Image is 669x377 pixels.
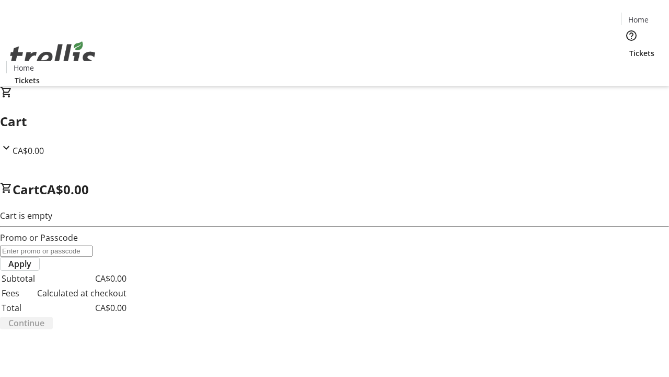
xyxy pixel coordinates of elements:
[621,25,642,46] button: Help
[14,62,34,73] span: Home
[1,286,36,300] td: Fees
[15,75,40,86] span: Tickets
[37,301,127,315] td: CA$0.00
[13,145,44,157] span: CA$0.00
[37,272,127,285] td: CA$0.00
[1,272,36,285] td: Subtotal
[628,14,649,25] span: Home
[39,181,89,198] span: CA$0.00
[6,75,48,86] a: Tickets
[621,59,642,80] button: Cart
[629,48,654,59] span: Tickets
[1,301,36,315] td: Total
[6,30,99,82] img: Orient E2E Organization zKkD3OFfxE's Logo
[7,62,40,73] a: Home
[8,258,31,270] span: Apply
[621,14,655,25] a: Home
[37,286,127,300] td: Calculated at checkout
[621,48,663,59] a: Tickets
